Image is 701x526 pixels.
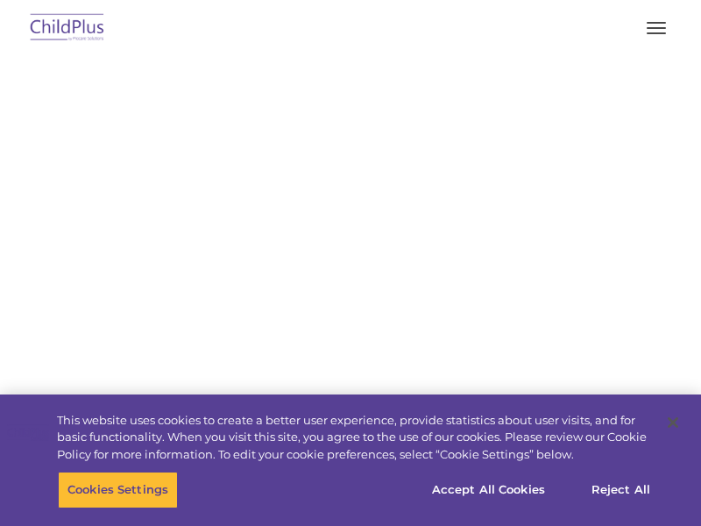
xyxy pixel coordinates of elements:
[566,472,676,508] button: Reject All
[26,8,109,49] img: ChildPlus by Procare Solutions
[422,472,555,508] button: Accept All Cookies
[31,322,670,453] iframe: Form 0
[654,403,692,442] button: Close
[58,472,178,508] button: Cookies Settings
[57,412,652,464] div: This website uses cookies to create a better user experience, provide statistics about user visit...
